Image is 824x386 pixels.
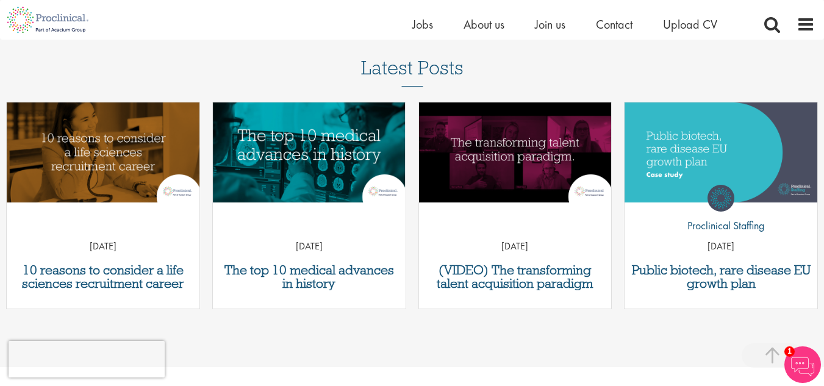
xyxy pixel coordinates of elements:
[419,102,612,202] img: Proclinical host LEAP TA Life Sciences panel discussion about the transforming talent acquisition...
[708,185,734,212] img: Proclinical Staffing
[219,263,399,290] a: The top 10 medical advances in history
[535,16,565,32] a: Join us
[213,102,406,202] img: Top 10 medical advances in history
[464,16,504,32] a: About us
[213,102,406,210] a: Link to a post
[7,102,199,202] img: 10 reasons to consider a life sciences recruitment career | Recruitment consultant on the phone
[631,263,811,290] a: Public biotech, rare disease EU growth plan
[7,102,199,210] a: Link to a post
[13,263,193,290] a: 10 reasons to consider a life sciences recruitment career
[625,240,817,254] p: [DATE]
[425,263,606,290] a: (VIDEO) The transforming talent acquisition paradigm
[678,218,764,234] p: Proclinical Staffing
[784,346,821,383] img: Chatbot
[663,16,717,32] a: Upload CV
[412,16,433,32] a: Jobs
[678,185,764,240] a: Proclinical Staffing Proclinical Staffing
[9,341,165,377] iframe: reCAPTCHA
[7,240,199,254] p: [DATE]
[596,16,632,32] a: Contact
[625,102,817,202] img: Public biotech, rare disease EU growth plan thumbnail
[625,102,817,210] a: Link to a post
[419,240,612,254] p: [DATE]
[784,346,795,357] span: 1
[419,102,612,210] a: Link to a post
[213,240,406,254] p: [DATE]
[361,57,464,87] h3: Latest Posts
